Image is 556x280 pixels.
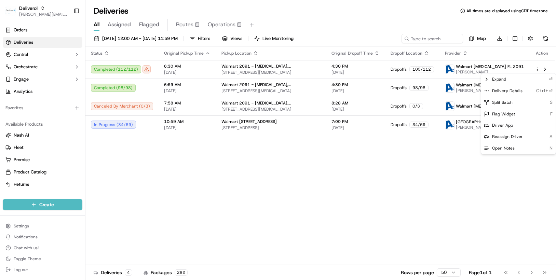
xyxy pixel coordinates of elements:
span: Driver App [492,123,513,128]
span: Open Notes [492,145,515,151]
span: Ctrl+⏎ [536,88,553,94]
span: F [550,111,553,117]
span: N [550,145,553,151]
span: S [550,99,553,106]
span: Delivery Details [492,88,523,94]
span: Split Batch [492,100,513,105]
span: Expand [492,76,506,82]
span: Flag Widget [492,111,515,117]
span: ⏎ [549,76,553,82]
span: A [550,134,553,140]
span: Reassign Driver [492,134,523,139]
